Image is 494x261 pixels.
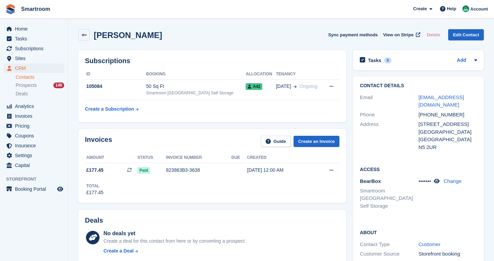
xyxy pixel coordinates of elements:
[444,178,462,184] a: Change
[448,29,484,40] a: Edit Contact
[3,44,64,53] a: menu
[360,229,477,236] h2: About
[360,250,418,258] div: Customer Source
[85,217,103,224] h2: Deals
[419,250,477,258] div: Storefront booking
[137,152,166,163] th: Status
[15,161,56,170] span: Capital
[18,3,53,15] a: Smartroom
[3,151,64,160] a: menu
[15,141,56,150] span: Insurance
[15,54,56,63] span: Sites
[3,111,64,121] a: menu
[419,144,477,151] div: N5 2UR
[166,167,231,174] div: 823863B3-3638
[3,54,64,63] a: menu
[3,121,64,131] a: menu
[3,24,64,34] a: menu
[15,44,56,53] span: Subscriptions
[419,128,477,136] div: [GEOGRAPHIC_DATA]
[360,178,381,184] span: BearBox
[15,111,56,121] span: Invoices
[103,247,246,255] a: Create a Deal
[360,83,477,89] h2: Contact Details
[15,121,56,131] span: Pricing
[3,184,64,194] a: menu
[419,241,441,247] a: Customer
[85,57,339,65] h2: Subscriptions
[419,120,477,128] div: [STREET_ADDRESS]
[360,166,477,172] h2: Access
[85,106,134,113] div: Create a Subscription
[360,187,418,210] li: Smartroom [GEOGRAPHIC_DATA] Self Storage
[3,161,64,170] a: menu
[16,74,64,80] a: Contacts
[15,63,56,73] span: CRM
[15,101,56,111] span: Analytics
[294,136,340,147] a: Create an Invoice
[15,151,56,160] span: Settings
[16,91,28,97] span: Deals
[86,189,104,196] div: £177.45
[85,69,146,80] th: ID
[276,83,291,90] span: [DATE]
[146,83,246,90] div: 50 Sq Ft
[85,103,139,115] a: Create a Subscription
[360,241,418,248] div: Contact Type
[5,4,16,14] img: stora-icon-8386f47178a22dfd0bd8f6a31ec36ba5ce8667c1dd55bd0f319d3a0aa187defe.svg
[447,5,456,12] span: Help
[3,131,64,141] a: menu
[146,90,246,96] div: Smartroom [GEOGRAPHIC_DATA] Self Storage
[424,29,443,40] button: Delete
[246,69,276,80] th: Allocation
[85,83,146,90] div: 105084
[16,90,64,97] a: Deals
[3,63,64,73] a: menu
[3,101,64,111] a: menu
[15,24,56,34] span: Home
[231,152,247,163] th: Due
[3,34,64,43] a: menu
[246,83,262,90] span: A42
[86,183,104,189] div: Total
[276,69,323,80] th: Tenancy
[53,82,64,88] div: 146
[328,29,378,40] button: Sync payment methods
[368,57,381,63] h2: Tasks
[384,57,392,63] div: 0
[419,94,464,108] a: [EMAIL_ADDRESS][DOMAIN_NAME]
[15,131,56,141] span: Coupons
[16,82,64,89] a: Prospects 146
[146,69,246,80] th: Booking
[137,167,150,174] span: Paid
[457,57,466,64] a: Add
[166,152,231,163] th: Invoice number
[6,176,68,183] span: Storefront
[419,111,477,119] div: [PHONE_NUMBER]
[261,136,291,147] a: Guide
[247,152,314,163] th: Created
[299,83,317,89] span: Ongoing
[85,136,112,147] h2: Invoices
[56,185,64,193] a: Preview store
[85,152,137,163] th: Amount
[462,5,469,12] img: Jacob Gabriel
[16,82,37,89] span: Prospects
[94,31,162,40] h2: [PERSON_NAME]
[470,6,488,13] span: Account
[103,247,134,255] div: Create a Deal
[86,167,104,174] span: £177.45
[15,184,56,194] span: Booking Portal
[103,229,246,238] div: No deals yet
[247,167,314,174] div: [DATE] 12:00 AM
[419,178,431,184] span: •••••••
[381,29,422,40] a: View on Stripe
[360,94,418,109] div: Email
[383,32,413,38] span: View on Stripe
[360,111,418,119] div: Phone
[413,5,427,12] span: Create
[360,120,418,151] div: Address
[419,136,477,144] div: [GEOGRAPHIC_DATA]
[103,238,246,245] div: Create a deal for this contact from here or by converting a prospect.
[15,34,56,43] span: Tasks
